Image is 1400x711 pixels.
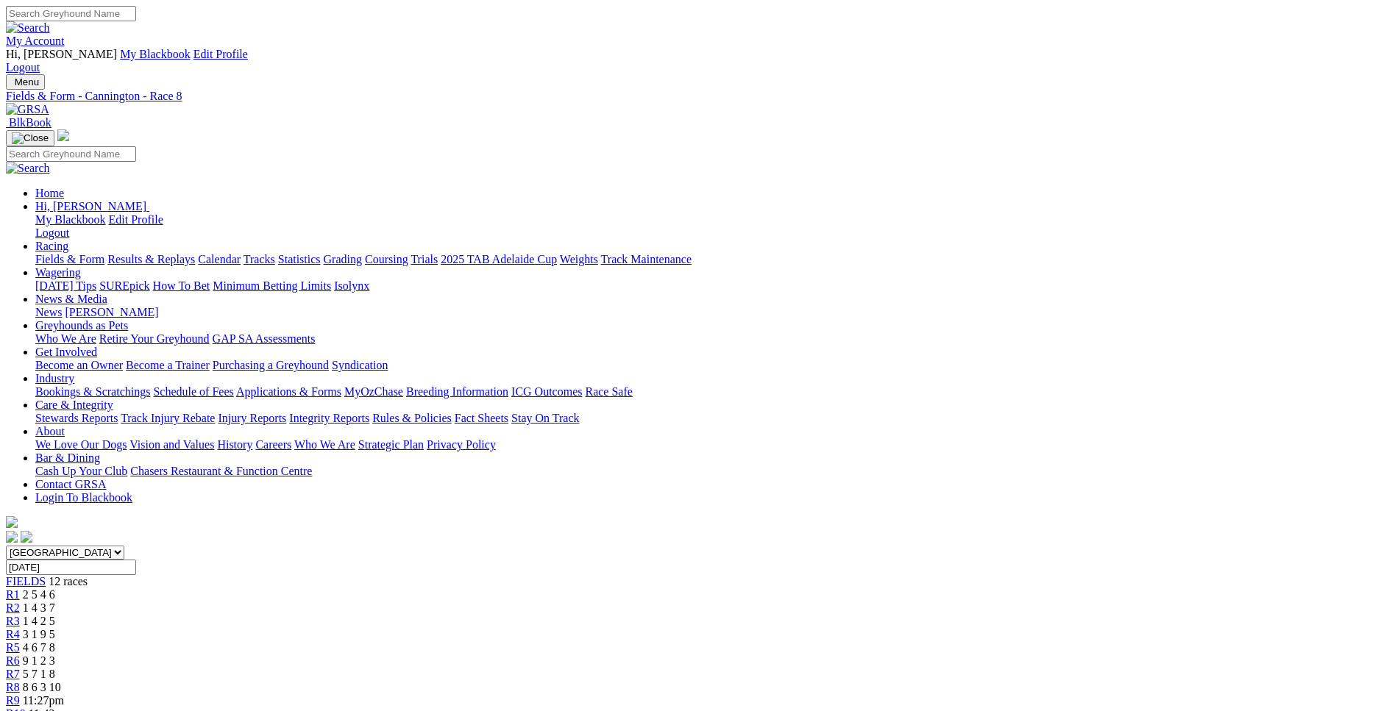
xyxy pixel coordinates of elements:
[35,438,1394,451] div: About
[49,575,88,587] span: 12 races
[344,385,403,398] a: MyOzChase
[153,279,210,292] a: How To Bet
[23,681,61,693] span: 8 6 3 10
[35,226,69,239] a: Logout
[23,654,55,667] span: 9 1 2 3
[6,21,50,35] img: Search
[15,76,39,87] span: Menu
[35,187,64,199] a: Home
[6,601,20,614] a: R2
[6,103,49,116] img: GRSA
[35,279,96,292] a: [DATE] Tips
[6,48,117,60] span: Hi, [PERSON_NAME]
[6,90,1394,103] div: Fields & Form - Cannington - Race 8
[109,213,163,226] a: Edit Profile
[35,372,74,385] a: Industry
[244,253,275,265] a: Tracks
[6,48,1394,74] div: My Account
[198,253,241,265] a: Calendar
[35,425,65,437] a: About
[6,628,20,640] a: R4
[129,438,214,451] a: Vision and Values
[560,253,598,265] a: Weights
[217,438,252,451] a: History
[35,279,1394,293] div: Wagering
[23,615,55,627] span: 1 4 2 5
[35,253,1394,266] div: Racing
[35,266,81,279] a: Wagering
[6,531,18,543] img: facebook.svg
[294,438,355,451] a: Who We Are
[455,412,508,424] a: Fact Sheets
[6,641,20,654] a: R5
[334,279,369,292] a: Isolynx
[601,253,692,265] a: Track Maintenance
[35,306,1394,319] div: News & Media
[6,575,46,587] span: FIELDS
[35,385,150,398] a: Bookings & Scratchings
[585,385,632,398] a: Race Safe
[65,306,158,318] a: [PERSON_NAME]
[6,61,40,74] a: Logout
[372,412,452,424] a: Rules & Policies
[35,253,104,265] a: Fields & Form
[12,132,49,144] img: Close
[120,48,191,60] a: My Blackbook
[6,694,20,707] a: R9
[6,130,54,146] button: Toggle navigation
[35,306,62,318] a: News
[236,385,341,398] a: Applications & Forms
[35,319,128,332] a: Greyhounds as Pets
[35,240,68,252] a: Racing
[6,6,136,21] input: Search
[6,615,20,627] a: R3
[255,438,291,451] a: Careers
[35,478,106,490] a: Contact GRSA
[35,438,127,451] a: We Love Our Dogs
[218,412,286,424] a: Injury Reports
[23,694,64,707] span: 11:27pm
[6,588,20,601] a: R1
[511,385,582,398] a: ICG Outcomes
[278,253,321,265] a: Statistics
[35,213,106,226] a: My Blackbook
[23,601,55,614] span: 1 4 3 7
[6,162,50,175] img: Search
[9,116,51,129] span: BlkBook
[213,332,316,345] a: GAP SA Assessments
[324,253,362,265] a: Grading
[35,412,118,424] a: Stewards Reports
[35,332,1394,346] div: Greyhounds as Pets
[35,332,96,345] a: Who We Are
[153,385,233,398] a: Schedule of Fees
[35,385,1394,399] div: Industry
[35,451,100,464] a: Bar & Dining
[35,412,1394,425] div: Care & Integrity
[35,346,97,358] a: Get Involved
[365,253,408,265] a: Coursing
[35,491,132,504] a: Login To Blackbook
[6,74,45,90] button: Toggle navigation
[23,641,55,654] span: 4 6 7 8
[57,129,69,141] img: logo-grsa-white.png
[6,681,20,693] a: R8
[121,412,215,424] a: Track Injury Rebate
[23,588,55,601] span: 2 5 4 6
[6,654,20,667] span: R6
[6,668,20,680] span: R7
[35,213,1394,240] div: Hi, [PERSON_NAME]
[35,465,1394,478] div: Bar & Dining
[213,279,331,292] a: Minimum Betting Limits
[6,146,136,162] input: Search
[213,359,329,371] a: Purchasing a Greyhound
[332,359,388,371] a: Syndication
[35,293,107,305] a: News & Media
[99,279,149,292] a: SUREpick
[126,359,210,371] a: Become a Trainer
